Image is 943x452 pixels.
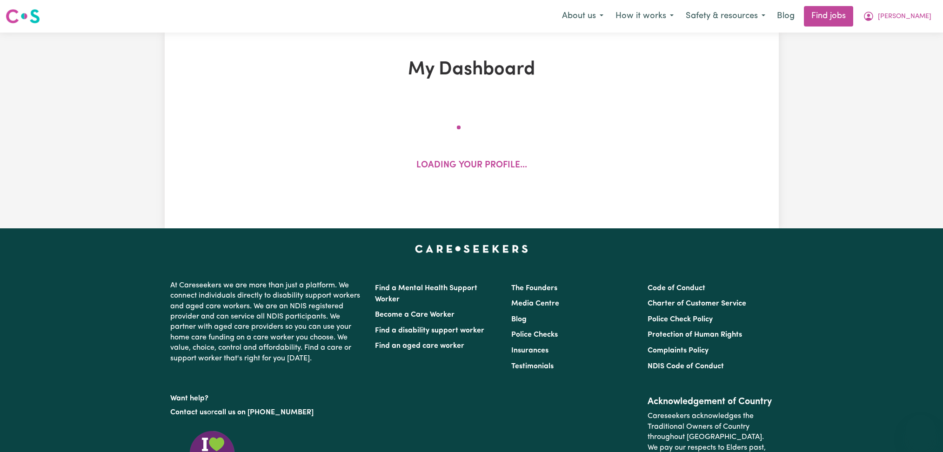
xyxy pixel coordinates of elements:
a: NDIS Code of Conduct [648,363,724,370]
img: Careseekers logo [6,8,40,25]
button: About us [556,7,609,26]
button: My Account [857,7,937,26]
a: Careseekers logo [6,6,40,27]
h1: My Dashboard [273,59,671,81]
a: Contact us [170,409,207,416]
iframe: Button to launch messaging window [906,415,936,445]
a: call us on [PHONE_NUMBER] [214,409,314,416]
p: At Careseekers we are more than just a platform. We connect individuals directly to disability su... [170,277,364,367]
a: Police Checks [511,331,558,339]
a: Media Centre [511,300,559,307]
button: Safety & resources [680,7,771,26]
p: Want help? [170,390,364,404]
p: Loading your profile... [416,159,527,173]
a: Police Check Policy [648,316,713,323]
a: Find a disability support worker [375,327,484,334]
a: Blog [511,316,527,323]
a: Charter of Customer Service [648,300,746,307]
a: Code of Conduct [648,285,705,292]
a: Complaints Policy [648,347,709,354]
a: Careseekers home page [415,245,528,253]
span: [PERSON_NAME] [878,12,931,22]
a: Find jobs [804,6,853,27]
a: Find an aged care worker [375,342,464,350]
a: Insurances [511,347,548,354]
a: Blog [771,6,800,27]
button: How it works [609,7,680,26]
a: The Founders [511,285,557,292]
a: Testimonials [511,363,554,370]
p: or [170,404,364,421]
a: Become a Care Worker [375,311,455,319]
h2: Acknowledgement of Country [648,396,773,407]
a: Find a Mental Health Support Worker [375,285,477,303]
a: Protection of Human Rights [648,331,742,339]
